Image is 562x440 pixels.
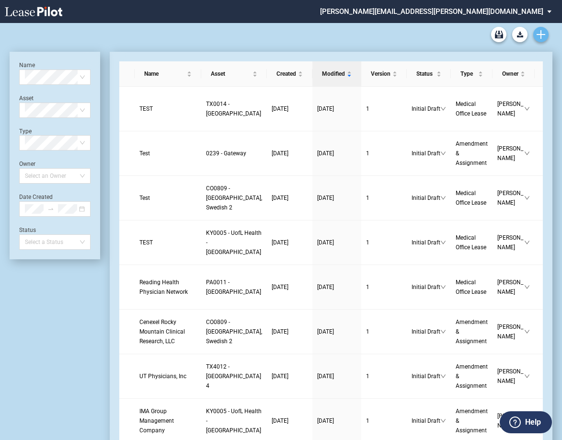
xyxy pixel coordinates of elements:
[272,149,308,158] a: [DATE]
[272,416,308,426] a: [DATE]
[312,61,361,87] th: Modified
[512,27,528,42] button: Download Blank Form
[206,317,262,346] a: CO0809 - [GEOGRAPHIC_DATA], Swedish 2
[366,195,369,201] span: 1
[139,195,150,201] span: Test
[524,284,530,290] span: down
[272,195,288,201] span: [DATE]
[272,417,288,424] span: [DATE]
[317,104,356,114] a: [DATE]
[440,106,446,112] span: down
[139,238,196,247] a: TEST
[206,149,262,158] a: 0239 - Gateway
[139,317,196,346] a: Cenexel Rocky Mountain Clinical Research, LLC
[139,193,196,203] a: Test
[456,319,488,345] span: Amendment & Assignment
[206,99,262,118] a: TX0014 - [GEOGRAPHIC_DATA]
[272,150,288,157] span: [DATE]
[366,371,402,381] a: 1
[366,282,402,292] a: 1
[497,278,524,297] span: [PERSON_NAME]
[524,151,530,156] span: down
[19,95,34,102] label: Asset
[491,27,506,42] a: Archive
[206,279,261,295] span: PA0011 - Spring Ridge Medical Center
[440,418,446,424] span: down
[412,327,440,336] span: Initial Draft
[139,373,186,380] span: UT Physicians, Inc
[456,190,486,206] span: Medical Office Lease
[206,228,262,257] a: KY0005 - UofL Health - [GEOGRAPHIC_DATA]
[47,206,54,212] span: swap-right
[497,144,524,163] span: [PERSON_NAME]
[317,195,334,201] span: [DATE]
[272,239,288,246] span: [DATE]
[317,150,334,157] span: [DATE]
[366,150,369,157] span: 1
[317,327,356,336] a: [DATE]
[317,238,356,247] a: [DATE]
[322,69,345,79] span: Modified
[206,363,261,389] span: TX4012 - Southwest Plaza 4
[509,27,530,42] md-menu: Download Blank Form List
[366,149,402,158] a: 1
[206,150,246,157] span: 0239 - Gateway
[366,417,369,424] span: 1
[497,367,524,386] span: [PERSON_NAME]
[19,62,35,69] label: Name
[206,362,262,391] a: TX4012 - [GEOGRAPHIC_DATA] 4
[456,188,488,208] a: Medical Office Lease
[139,278,196,297] a: Reading Health Physician Network
[366,239,369,246] span: 1
[371,69,390,79] span: Version
[139,279,188,295] span: Reading Health Physician Network
[366,105,369,112] span: 1
[416,69,435,79] span: Status
[412,416,440,426] span: Initial Draft
[139,239,153,246] span: TEST
[412,149,440,158] span: Initial Draft
[19,161,35,167] label: Owner
[139,371,196,381] a: UT Physicians, Inc
[272,105,288,112] span: [DATE]
[366,104,402,114] a: 1
[460,69,476,79] span: Type
[456,234,486,251] span: Medical Office Lease
[317,371,356,381] a: [DATE]
[440,240,446,245] span: down
[366,328,369,335] span: 1
[456,233,488,252] a: Medical Office Lease
[272,238,308,247] a: [DATE]
[317,105,334,112] span: [DATE]
[456,408,488,434] span: Amendment & Assignment
[366,193,402,203] a: 1
[440,284,446,290] span: down
[272,373,288,380] span: [DATE]
[497,233,524,252] span: [PERSON_NAME]
[139,406,196,435] a: IMA Group Management Company
[267,61,312,87] th: Created
[497,99,524,118] span: [PERSON_NAME]
[272,193,308,203] a: [DATE]
[407,61,451,87] th: Status
[135,61,201,87] th: Name
[139,319,185,345] span: Cenexel Rocky Mountain Clinical Research, LLC
[317,282,356,292] a: [DATE]
[456,317,488,346] a: Amendment & Assignment
[272,282,308,292] a: [DATE]
[366,416,402,426] a: 1
[524,329,530,335] span: down
[456,140,488,166] span: Amendment & Assignment
[272,104,308,114] a: [DATE]
[361,61,407,87] th: Version
[206,185,262,211] span: CO0809 - Denver, Swedish 2
[19,128,32,135] label: Type
[272,327,308,336] a: [DATE]
[317,149,356,158] a: [DATE]
[211,69,251,79] span: Asset
[19,194,53,200] label: Date Created
[206,406,262,435] a: KY0005 - UofL Health - [GEOGRAPHIC_DATA]
[497,188,524,208] span: [PERSON_NAME]
[317,328,334,335] span: [DATE]
[272,371,308,381] a: [DATE]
